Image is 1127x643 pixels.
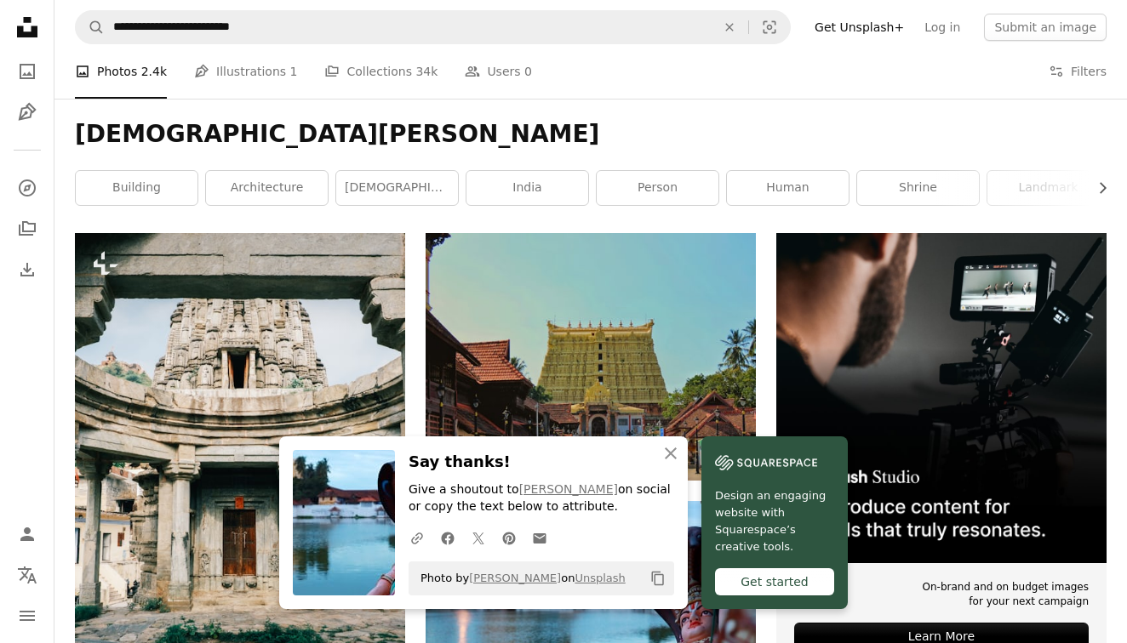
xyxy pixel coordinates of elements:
[426,349,756,364] a: a very tall building sitting next to a street
[409,481,674,515] p: Give a shoutout to on social or copy the text below to attribute.
[10,171,44,205] a: Explore
[524,521,555,555] a: Share over email
[469,572,561,584] a: [PERSON_NAME]
[412,565,626,592] span: Photo by on
[76,11,105,43] button: Search Unsplash
[711,11,748,43] button: Clear
[10,95,44,129] a: Illustrations
[194,44,297,99] a: Illustrations 1
[336,171,458,205] a: [DEMOGRAPHIC_DATA]
[324,44,438,99] a: Collections 34k
[426,233,756,481] img: a very tall building sitting next to a street
[10,253,44,287] a: Download History
[426,603,756,618] a: a statue of a woman sitting next to a body of water
[465,44,532,99] a: Users 0
[75,10,791,44] form: Find visuals sitewide
[597,171,718,205] a: person
[494,521,524,555] a: Share on Pinterest
[75,119,1107,150] h1: [DEMOGRAPHIC_DATA][PERSON_NAME]
[914,14,970,41] a: Log in
[10,517,44,551] a: Log in / Sign up
[524,62,532,81] span: 0
[575,572,625,584] a: Unsplash
[463,521,494,555] a: Share on Twitter
[644,564,672,593] button: Copy to clipboard
[984,14,1107,41] button: Submit an image
[75,472,405,487] a: a stone building with a doorway and a doorway in the middle
[519,482,618,496] a: [PERSON_NAME]
[727,171,849,205] a: human
[715,487,834,555] span: Design an engaging website with Squarespace’s creative tools.
[1049,44,1107,99] button: Filters
[749,11,790,43] button: Visual search
[432,521,463,555] a: Share on Facebook
[415,62,438,81] span: 34k
[10,54,44,88] a: Photos
[466,171,588,205] a: india
[701,436,848,609] a: Design an engaging website with Squarespace’s creative tools.Get started
[715,450,817,475] img: file-1606177908946-d1eed1cbe4f5image
[290,62,298,81] span: 1
[987,171,1109,205] a: landmark
[76,171,197,205] a: building
[917,580,1089,609] span: On-brand and on budget images for your next campaign
[206,171,328,205] a: architecture
[409,450,674,475] h3: Say thanks!
[804,14,914,41] a: Get Unsplash+
[776,233,1107,563] img: file-1715652217532-464736461acbimage
[10,558,44,592] button: Language
[10,599,44,633] button: Menu
[857,171,979,205] a: shrine
[1087,171,1107,205] button: scroll list to the right
[10,212,44,246] a: Collections
[715,568,834,595] div: Get started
